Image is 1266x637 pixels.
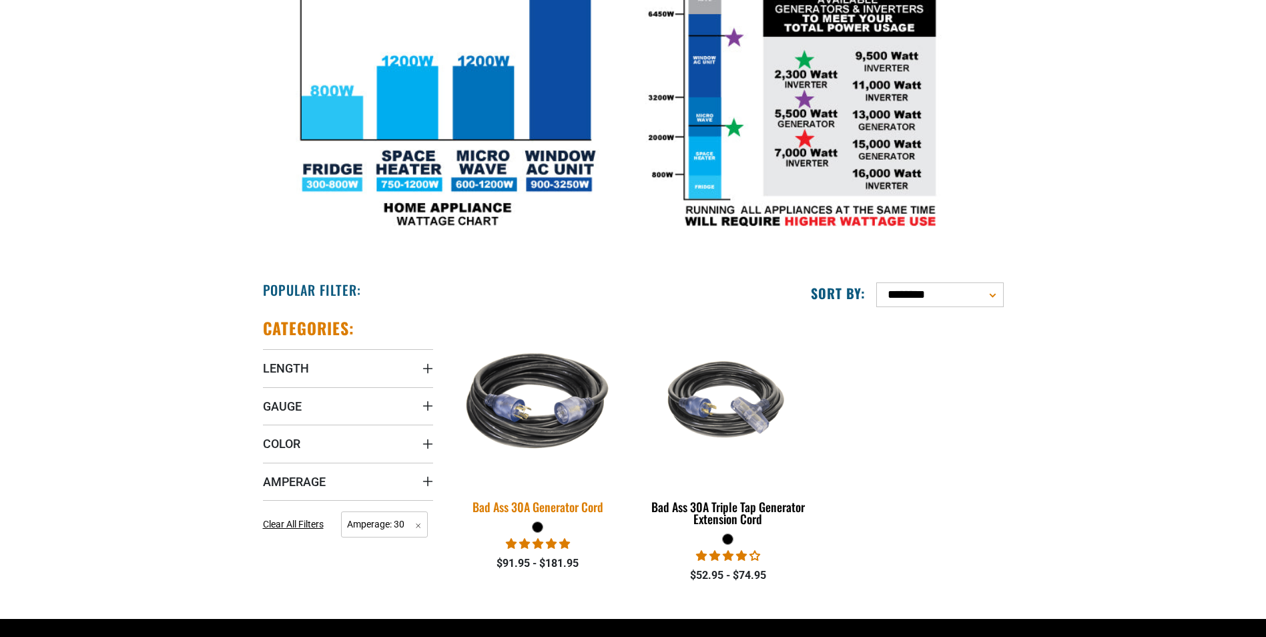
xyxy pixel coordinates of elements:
summary: Amperage [263,463,433,500]
summary: Color [263,425,433,462]
span: Color [263,436,300,451]
a: black Bad Ass 30A Triple Tap Generator Extension Cord [643,318,813,533]
span: Amperage [263,474,326,489]
span: 4.00 stars [696,550,760,562]
span: Gauge [263,399,302,414]
label: Sort by: [811,284,866,302]
div: Bad Ass 30A Generator Cord [453,501,623,513]
span: 5.00 stars [506,538,570,550]
a: Clear All Filters [263,517,329,532]
span: Amperage: 30 [341,511,428,538]
span: Length [263,361,309,376]
img: black [644,325,812,478]
div: $52.95 - $74.95 [643,568,813,584]
summary: Gauge [263,387,433,425]
a: Amperage: 30 [341,517,428,530]
img: black [444,316,631,487]
a: black Bad Ass 30A Generator Cord [453,318,623,521]
h2: Popular Filter: [263,281,361,298]
div: $91.95 - $181.95 [453,556,623,572]
summary: Length [263,349,433,387]
span: Clear All Filters [263,519,324,529]
div: Bad Ass 30A Triple Tap Generator Extension Cord [643,501,813,525]
h2: Categories: [263,318,355,339]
